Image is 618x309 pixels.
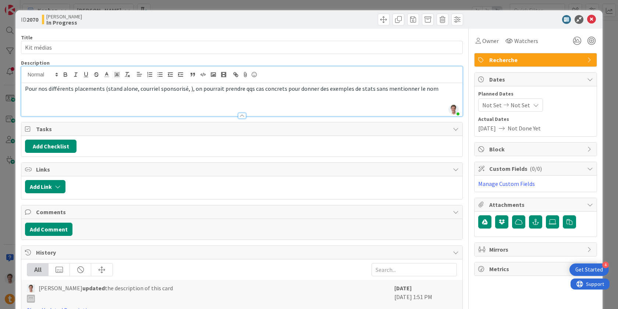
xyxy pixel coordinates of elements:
span: [PERSON_NAME] the description of this card [39,284,173,303]
b: [DATE] [394,284,412,292]
div: 4 [602,262,609,268]
span: Support [15,1,33,10]
span: Dates [489,75,583,84]
span: Owner [482,36,499,45]
span: Planned Dates [478,90,593,98]
img: JG [27,284,35,292]
input: type card name here... [21,41,463,54]
span: Comments [36,208,449,216]
span: Custom Fields [489,164,583,173]
b: updated [82,284,105,292]
button: Add Checklist [25,140,77,153]
span: Tasks [36,125,449,133]
div: All [27,263,49,276]
button: Add Comment [25,223,72,236]
span: Attachments [489,200,583,209]
span: Links [36,165,449,174]
span: Actual Dates [478,115,593,123]
span: Not Done Yet [508,124,541,133]
a: Manage Custom Fields [478,180,535,187]
span: [PERSON_NAME] [46,14,82,19]
span: Block [489,145,583,154]
label: Title [21,34,33,41]
span: Pour nos différents placements (stand alone, courriel sponsorisé, ), on pourrait prendre qqs cas ... [25,85,438,92]
input: Search... [372,263,457,276]
span: ID [21,15,38,24]
span: ( 0/0 ) [530,165,542,172]
div: Get Started [575,266,603,273]
b: In Progress [46,19,82,25]
div: Open Get Started checklist, remaining modules: 4 [569,263,609,276]
span: Watchers [514,36,538,45]
span: Recherche [489,55,583,64]
button: Add Link [25,180,65,193]
span: Not Set [482,101,502,109]
img: 0TjQOl55fTm26WTNtFRZRMfitfQqYWSn.jpg [448,104,459,115]
span: History [36,248,449,257]
span: Mirrors [489,245,583,254]
span: [DATE] [478,124,496,133]
b: 2070 [26,16,38,23]
span: Metrics [489,265,583,273]
span: Not Set [511,101,530,109]
span: Description [21,60,50,66]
